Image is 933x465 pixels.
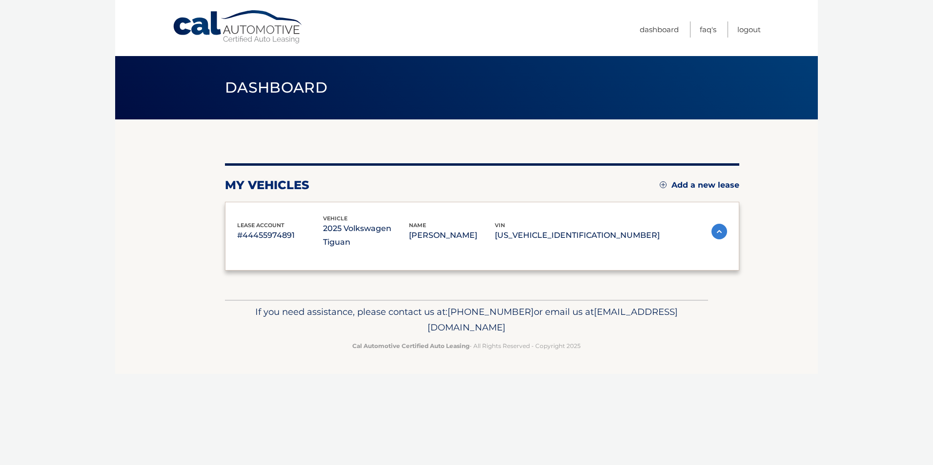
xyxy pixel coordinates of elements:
a: Cal Automotive [172,10,304,44]
span: lease account [237,222,284,229]
span: [PHONE_NUMBER] [447,306,534,317]
a: Logout [737,21,761,38]
img: accordion-active.svg [711,224,727,239]
p: [PERSON_NAME] [409,229,495,242]
h2: my vehicles [225,178,309,193]
p: - All Rights Reserved - Copyright 2025 [231,341,702,351]
span: [EMAIL_ADDRESS][DOMAIN_NAME] [427,306,678,333]
p: #44455974891 [237,229,323,242]
p: If you need assistance, please contact us at: or email us at [231,304,702,335]
a: Add a new lease [660,180,739,190]
img: add.svg [660,181,667,188]
strong: Cal Automotive Certified Auto Leasing [352,342,469,349]
span: vehicle [323,215,347,222]
span: name [409,222,426,229]
p: [US_VEHICLE_IDENTIFICATION_NUMBER] [495,229,660,242]
span: vin [495,222,505,229]
a: Dashboard [640,21,679,38]
span: Dashboard [225,78,327,97]
a: FAQ's [700,21,716,38]
p: 2025 Volkswagen Tiguan [323,222,409,249]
